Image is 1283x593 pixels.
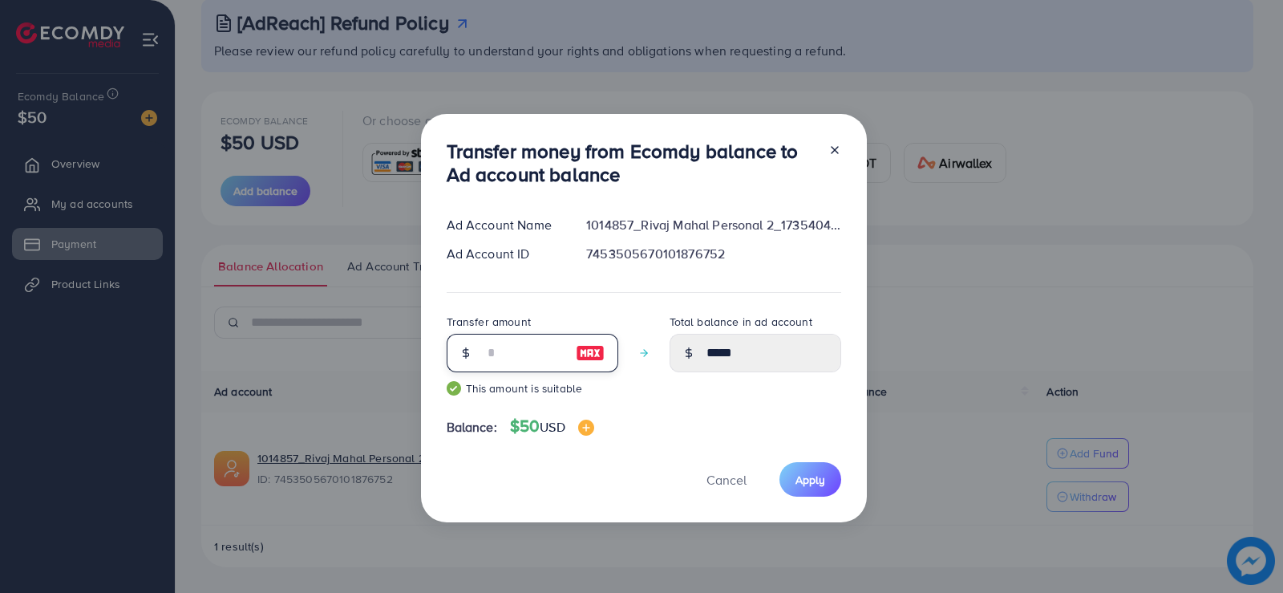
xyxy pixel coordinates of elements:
div: 7453505670101876752 [573,245,853,263]
span: Cancel [706,471,747,489]
label: Total balance in ad account [670,314,812,330]
button: Apply [779,462,841,497]
img: guide [447,381,461,396]
img: image [576,343,605,363]
h4: $50 [510,416,594,437]
img: image [578,420,594,436]
div: 1014857_Rivaj Mahal Personal 2_1735404529188 [573,216,853,234]
h3: Transfer money from Ecomdy balance to Ad account balance [447,140,816,186]
span: Balance: [447,418,497,437]
small: This amount is suitable [447,380,618,396]
span: USD [540,418,565,436]
div: Ad Account ID [434,245,574,263]
button: Cancel [686,462,767,497]
span: Apply [795,472,825,488]
div: Ad Account Name [434,216,574,234]
label: Transfer amount [447,314,531,330]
